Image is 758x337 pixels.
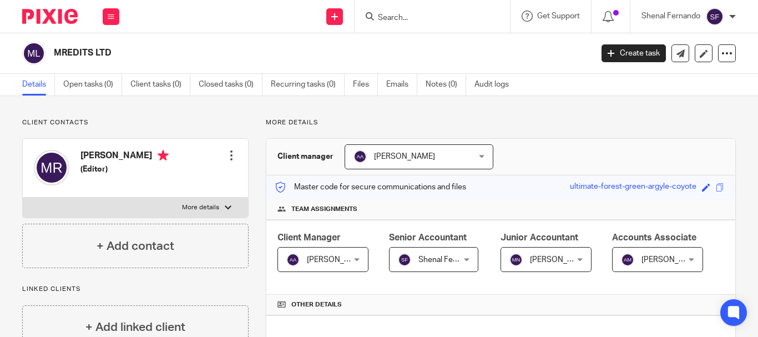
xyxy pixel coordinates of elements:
img: svg%3E [286,253,300,266]
span: [PERSON_NAME] [307,256,368,264]
a: Recurring tasks (0) [271,74,345,95]
img: svg%3E [353,150,367,163]
i: Primary [158,150,169,161]
span: Team assignments [291,205,357,214]
h4: + Add linked client [85,319,185,336]
h3: Client manager [277,151,333,162]
h4: [PERSON_NAME] [80,150,169,164]
a: Open tasks (0) [63,74,122,95]
span: Client Manager [277,233,341,242]
span: Senior Accountant [389,233,467,242]
span: Other details [291,300,342,309]
h5: (Editor) [80,164,169,175]
span: [PERSON_NAME] [641,256,703,264]
img: svg%3E [34,150,69,185]
img: svg%3E [509,253,523,266]
h4: + Add contact [97,238,174,255]
a: Emails [386,74,417,95]
p: More details [266,118,736,127]
p: Client contacts [22,118,249,127]
span: Junior Accountant [501,233,578,242]
img: Pixie [22,9,78,24]
a: Create task [602,44,666,62]
a: Client tasks (0) [130,74,190,95]
p: Shenal Fernando [641,11,700,22]
p: Master code for secure communications and files [275,182,466,193]
span: Shenal Fernando [418,256,477,264]
p: More details [182,203,219,212]
a: Closed tasks (0) [199,74,262,95]
a: Notes (0) [426,74,466,95]
a: Details [22,74,55,95]
p: Linked clients [22,285,249,294]
img: svg%3E [706,8,724,26]
h2: MREDITS LTD [54,47,479,59]
img: svg%3E [22,42,46,65]
span: Accounts Associate [612,233,696,242]
input: Search [377,13,477,23]
div: ultimate-forest-green-argyle-coyote [570,181,696,194]
span: [PERSON_NAME] [374,153,435,160]
img: svg%3E [398,253,411,266]
a: Audit logs [474,74,517,95]
a: Files [353,74,378,95]
img: svg%3E [621,253,634,266]
span: Get Support [537,12,580,20]
span: [PERSON_NAME] [530,256,591,264]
